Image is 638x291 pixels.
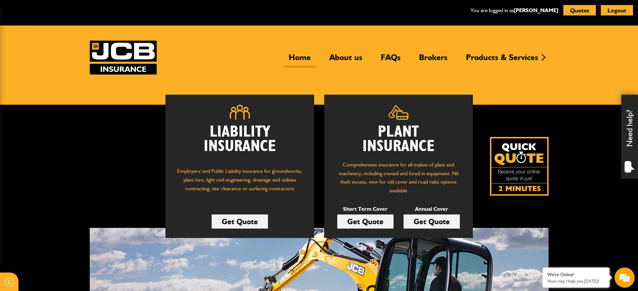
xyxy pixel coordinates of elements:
[414,52,452,68] a: Brokers
[90,41,157,75] img: JCB Insurance Services logo
[404,205,460,213] p: Annual Cover
[175,167,304,199] p: Employers' and Public Liability insurance for groundworks, plant hire, light civil engineering, d...
[90,41,157,75] a: JCB Insurance Services
[490,137,549,196] a: Get your insurance quote isn just 2-minutes
[548,279,605,284] p: How may I help you today?
[461,52,543,68] a: Products & Services
[337,214,394,229] a: Get Quote
[324,52,367,68] a: About us
[404,214,460,229] a: Get Quote
[471,6,558,15] p: You are logged in as
[212,214,268,229] a: Get Quote
[490,137,549,196] img: Quick Quote
[514,7,558,13] a: [PERSON_NAME]
[548,272,605,278] div: We're Online!
[337,205,394,213] p: Short Term Cover
[334,125,463,154] h2: Plant Insurance
[334,160,463,195] p: Comprehensive insurance for all makes of plant and machinery, including owned and hired in equipm...
[601,5,633,15] button: Logout
[563,5,596,15] button: Quotes
[175,125,304,160] h2: Liability Insurance
[621,95,638,179] div: Need help?
[284,52,316,68] a: Home
[376,52,406,68] a: FAQs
